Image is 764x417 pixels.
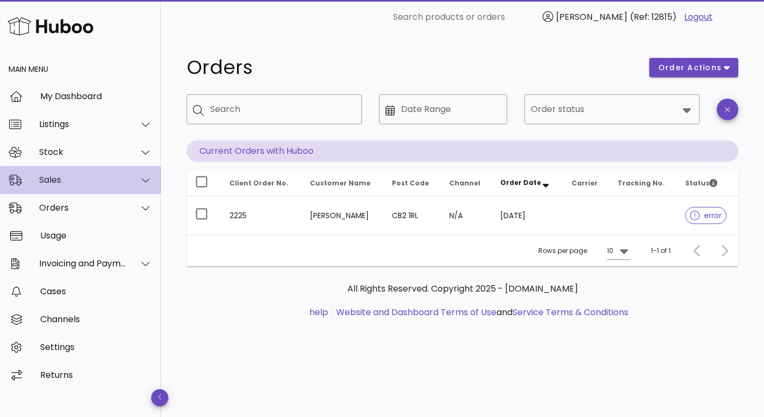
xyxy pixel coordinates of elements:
[301,196,383,235] td: [PERSON_NAME]
[690,212,722,219] span: error
[332,306,628,319] li: and
[609,170,677,196] th: Tracking No.
[556,11,627,23] span: [PERSON_NAME]
[538,235,631,266] div: Rows per page:
[684,11,713,24] a: Logout
[40,314,152,324] div: Channels
[229,178,288,188] span: Client Order No.
[492,170,563,196] th: Order Date: Sorted descending. Activate to remove sorting.
[383,196,441,235] td: CB2 1RL
[309,306,328,318] a: help
[195,282,730,295] p: All Rights Reserved. Copyright 2025 - [DOMAIN_NAME]
[187,140,738,162] p: Current Orders with Huboo
[8,14,93,38] img: Huboo Logo
[492,196,563,235] td: [DATE]
[572,178,598,188] span: Carrier
[513,306,628,318] a: Service Terms & Conditions
[383,170,441,196] th: Post Code
[651,246,671,256] div: 1-1 of 1
[221,196,301,235] td: 2225
[630,11,677,23] span: (Ref: 12815)
[441,196,492,235] td: N/A
[500,178,541,187] span: Order Date
[441,170,492,196] th: Channel
[221,170,301,196] th: Client Order No.
[187,58,636,77] h1: Orders
[39,147,127,157] div: Stock
[449,178,480,188] span: Channel
[39,203,127,213] div: Orders
[524,94,700,124] div: Order status
[607,242,631,259] div: 10Rows per page:
[39,258,127,269] div: Invoicing and Payments
[336,306,496,318] a: Website and Dashboard Terms of Use
[39,175,127,185] div: Sales
[310,178,370,188] span: Customer Name
[40,91,152,101] div: My Dashboard
[607,246,613,256] div: 10
[39,119,127,129] div: Listings
[618,178,665,188] span: Tracking No.
[685,178,717,188] span: Status
[40,286,152,296] div: Cases
[40,230,152,241] div: Usage
[392,178,429,188] span: Post Code
[677,170,738,196] th: Status
[649,58,738,77] button: order actions
[658,62,722,73] span: order actions
[40,342,152,352] div: Settings
[563,170,609,196] th: Carrier
[301,170,383,196] th: Customer Name
[40,370,152,380] div: Returns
